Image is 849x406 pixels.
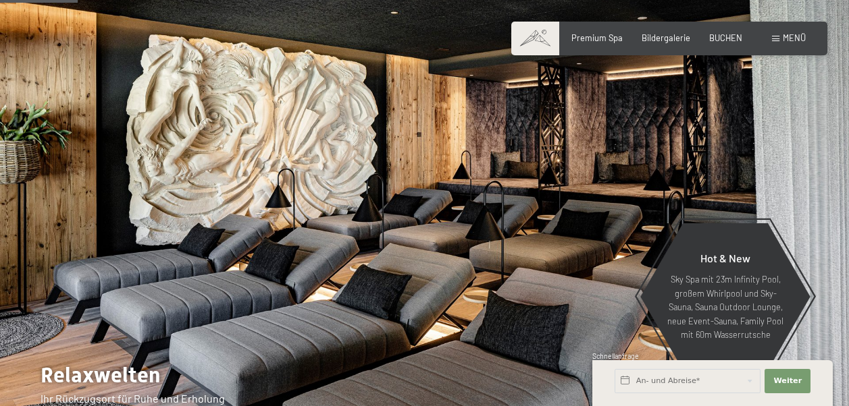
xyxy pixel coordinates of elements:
span: Menü [783,32,806,43]
a: Bildergalerie [642,32,690,43]
p: Sky Spa mit 23m Infinity Pool, großem Whirlpool und Sky-Sauna, Sauna Outdoor Lounge, neue Event-S... [667,272,784,341]
a: Premium Spa [571,32,623,43]
a: BUCHEN [709,32,742,43]
span: Hot & New [700,252,750,264]
span: Schnellanfrage [592,352,639,360]
span: Weiter [773,376,802,386]
button: Weiter [765,369,811,393]
a: Hot & New Sky Spa mit 23m Infinity Pool, großem Whirlpool und Sky-Sauna, Sauna Outdoor Lounge, ne... [640,223,811,371]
